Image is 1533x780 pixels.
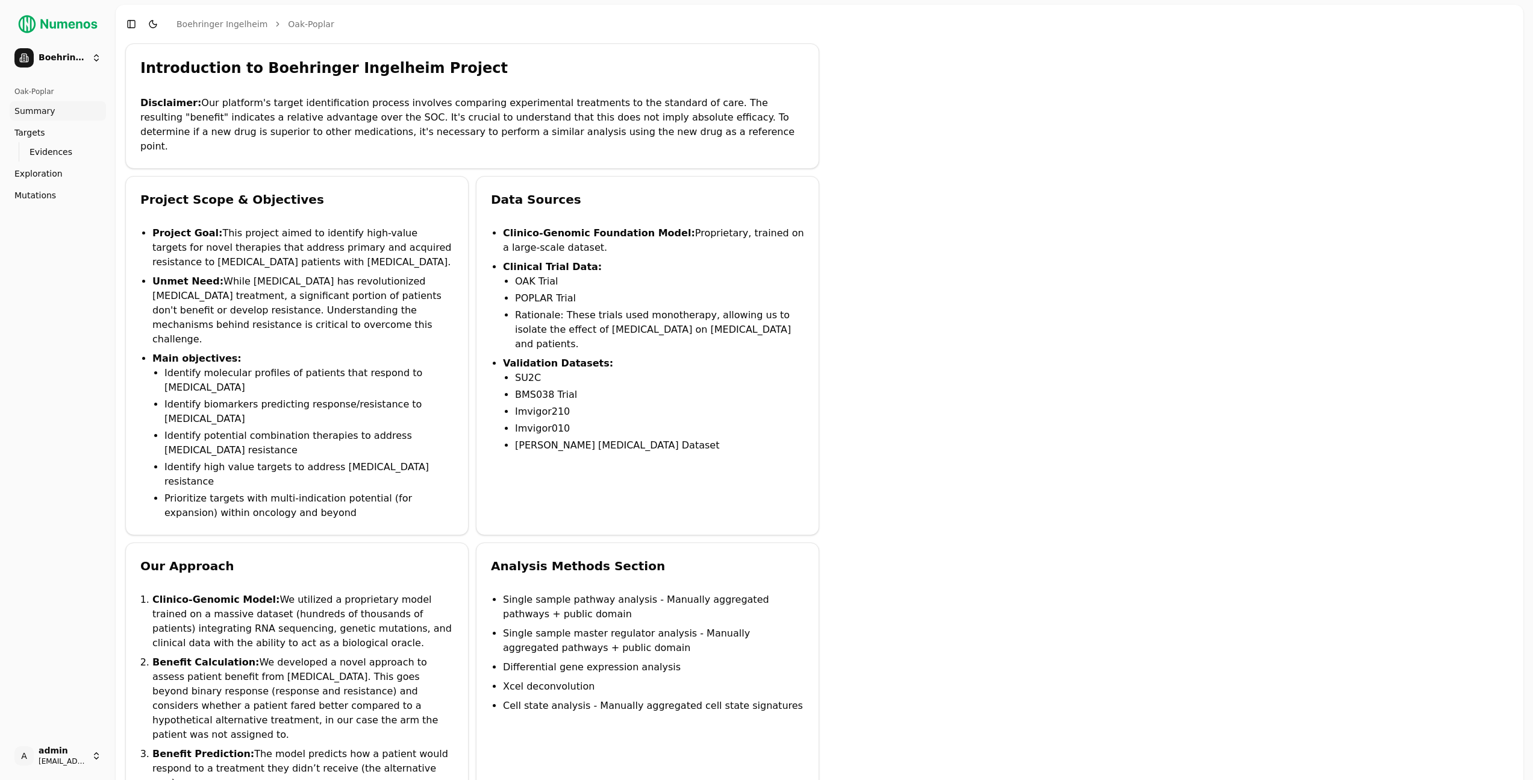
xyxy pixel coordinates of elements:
strong: Project Goal: [152,227,222,239]
span: Mutations [14,189,56,201]
div: Data Sources [491,191,804,208]
li: OAK Trial [515,274,804,289]
span: A [14,746,34,766]
span: Targets [14,127,45,139]
div: Analysis Methods Section [491,558,804,574]
div: Project Scope & Objectives [140,191,454,208]
span: Exploration [14,168,63,180]
li: Single sample master regulator analysis - Manually aggregated pathways + public domain [503,626,804,655]
li: Cell state analysis - Manually aggregated cell state signatures [503,699,804,713]
span: Boehringer Ingelheim [39,52,87,63]
li: Rationale: These trials used monotherapy, allowing us to isolate the effect of [MEDICAL_DATA] on ... [515,308,804,351]
a: Oak-Poplar [288,18,334,30]
li: Xcel deconvolution [503,679,804,694]
li: We developed a novel approach to assess patient benefit from [MEDICAL_DATA]. This goes beyond bin... [152,655,454,742]
nav: breadcrumb [176,18,334,30]
strong: Clinico-Genomic Foundation Model: [503,227,695,239]
li: SU2C [515,371,804,385]
strong: Clinical Trial Data: [503,261,602,272]
img: Numenos [10,10,106,39]
div: Our Approach [140,558,454,574]
strong: Disclaimer: [140,97,201,109]
a: Mutations [10,186,106,205]
a: Summary [10,101,106,121]
span: [EMAIL_ADDRESS] [39,756,87,766]
li: POPLAR Trial [515,291,804,306]
a: Boehringer Ingelheim [176,18,267,30]
li: Differential gene expression analysis [503,660,804,675]
span: Summary [14,105,55,117]
a: Targets [10,123,106,142]
button: Aadmin[EMAIL_ADDRESS] [10,741,106,770]
div: Introduction to Boehringer Ingelheim Project [140,58,804,78]
div: Oak-Poplar [10,82,106,101]
li: BMS038 Trial [515,388,804,402]
li: Identify potential combination therapies to address [MEDICAL_DATA] resistance [164,429,454,458]
li: Identify molecular profiles of patients that respond to [MEDICAL_DATA] [164,366,454,395]
p: Our platform's target identification process involves comparing experimental treatments to the st... [140,96,804,154]
strong: Clinico-Genomic Model: [152,594,279,605]
li: Imvigor010 [515,421,804,436]
span: admin [39,746,87,756]
li: Imvigor210 [515,404,804,419]
strong: Main objectives: [152,353,242,364]
li: Single sample pathway analysis - Manually aggregated pathways + public domain [503,593,804,621]
button: Boehringer Ingelheim [10,43,106,72]
li: Prioritize targets with multi-indication potential (for expansion) within oncology and beyond [164,491,454,520]
a: Exploration [10,164,106,183]
li: Proprietary, trained on a large-scale dataset. [503,226,804,255]
span: Evidences [30,146,72,158]
li: This project aimed to identify high-value targets for novel therapies that address primary and ac... [152,226,454,269]
li: While [MEDICAL_DATA] has revolutionized [MEDICAL_DATA] treatment, a significant portion of patien... [152,274,454,347]
a: Evidences [25,143,92,160]
li: We utilized a proprietary model trained on a massive dataset (hundreds of thousands of patients) ... [152,593,454,650]
li: [PERSON_NAME] [MEDICAL_DATA] Dataset [515,438,804,453]
strong: Benefit Prediction: [152,748,254,760]
strong: Unmet Need: [152,275,223,287]
strong: Benefit Calculation: [152,656,259,668]
strong: Validation Datasets: [503,357,613,369]
li: Identify high value targets to address [MEDICAL_DATA] resistance [164,460,454,489]
li: Identify biomarkers predicting response/resistance to [MEDICAL_DATA] [164,397,454,426]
